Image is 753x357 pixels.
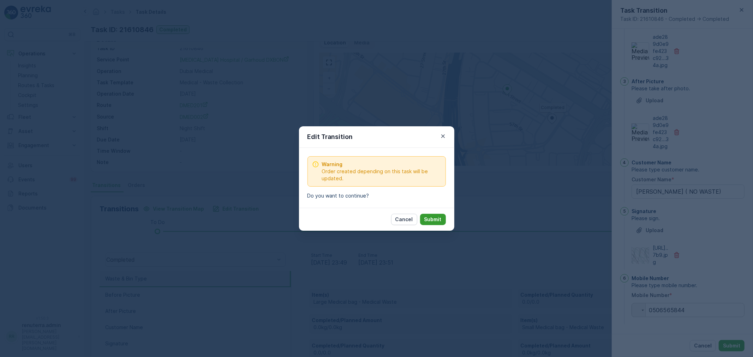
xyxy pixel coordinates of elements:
[322,168,441,182] span: Order created depending on this task will be updated.
[307,192,446,199] p: Do you want to continue?
[420,214,446,225] button: Submit
[322,161,441,168] span: Warning
[424,216,442,223] p: Submit
[395,216,413,223] p: Cancel
[307,132,353,142] p: Edit Transition
[391,214,417,225] button: Cancel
